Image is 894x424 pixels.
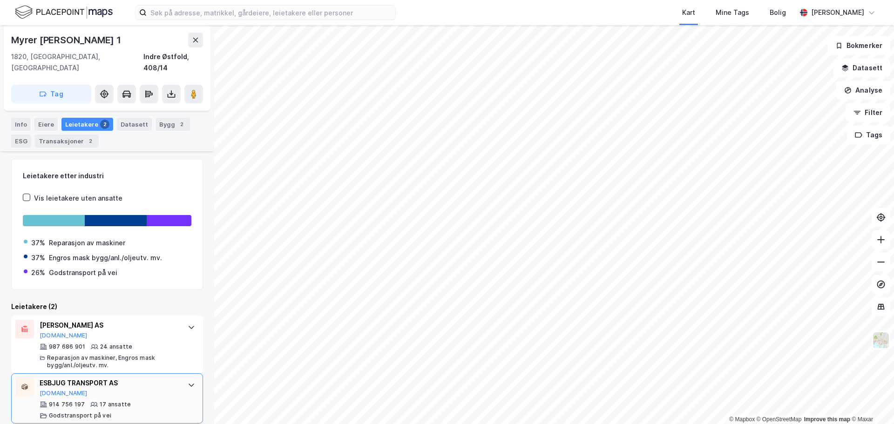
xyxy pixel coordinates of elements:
img: logo.f888ab2527a4732fd821a326f86c7f29.svg [15,4,113,20]
button: Tags [847,126,890,144]
div: 37% [31,237,45,249]
img: Z [872,331,890,349]
div: Bolig [770,7,786,18]
div: 2 [86,136,95,146]
div: 987 686 901 [49,343,85,350]
button: Tag [11,85,91,103]
div: Datasett [117,118,152,131]
a: Mapbox [729,416,755,423]
div: 26% [31,267,45,278]
div: 1820, [GEOGRAPHIC_DATA], [GEOGRAPHIC_DATA] [11,51,143,74]
a: OpenStreetMap [757,416,802,423]
input: Søk på adresse, matrikkel, gårdeiere, leietakere eller personer [147,6,395,20]
div: Indre Østfold, 408/14 [143,51,203,74]
div: Reparasjon av maskiner, Engros mask bygg/anl./oljeutv. mv. [47,354,178,369]
div: 37% [31,252,45,263]
div: 2 [177,120,186,129]
div: [PERSON_NAME] [811,7,864,18]
button: Filter [846,103,890,122]
div: Kart [682,7,695,18]
div: Mine Tags [716,7,749,18]
div: Godstransport på vei [49,412,111,419]
div: Leietakere (2) [11,301,203,312]
div: Leietakere [61,118,113,131]
button: Datasett [833,59,890,77]
a: Improve this map [804,416,850,423]
div: Myrer [PERSON_NAME] 1 [11,33,123,47]
div: Info [11,118,31,131]
div: Kontrollprogram for chat [847,379,894,424]
div: 24 ansatte [100,343,132,350]
button: Bokmerker [827,36,890,55]
div: 17 ansatte [100,401,131,408]
div: [PERSON_NAME] AS [40,320,178,331]
iframe: Chat Widget [847,379,894,424]
div: 2 [100,120,109,129]
div: Reparasjon av maskiner [49,237,125,249]
button: [DOMAIN_NAME] [40,390,88,397]
div: Leietakere etter industri [23,170,191,182]
div: Vis leietakere uten ansatte [34,193,122,204]
div: Transaksjoner [35,135,99,148]
div: Engros mask bygg/anl./oljeutv. mv. [49,252,162,263]
div: Godstransport på vei [49,267,117,278]
div: Eiere [34,118,58,131]
div: ESG [11,135,31,148]
div: 914 756 197 [49,401,85,408]
button: [DOMAIN_NAME] [40,332,88,339]
button: Analyse [836,81,890,100]
div: Bygg [156,118,190,131]
div: ESBJUG TRANSPORT AS [40,377,178,389]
